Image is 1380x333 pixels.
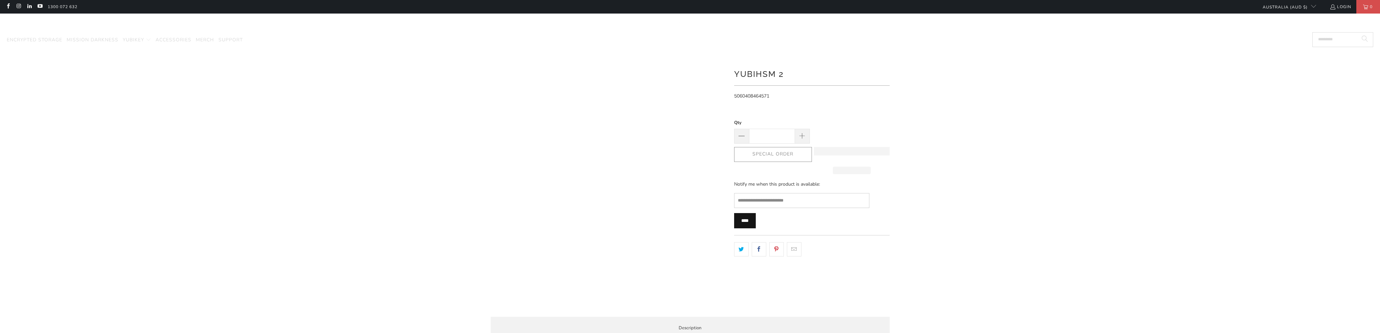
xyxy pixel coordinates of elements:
[7,32,243,48] nav: Translation missing: en.navigation.header.main_nav
[734,181,869,188] p: Notify me when this product is available:
[655,17,725,31] img: Trust Panda Australia
[1330,3,1351,11] a: Login
[67,37,118,43] span: Mission Darkness
[734,119,810,126] label: Qty
[48,3,77,11] a: 1300 072 632
[787,242,801,256] a: Email this to a friend
[1356,32,1373,47] button: Search
[123,37,144,43] span: YubiKey
[734,93,769,99] span: 5060408464571
[26,4,32,9] a: Trust Panda Australia on LinkedIn
[196,32,214,48] a: Merch
[5,4,11,9] a: Trust Panda Australia on Facebook
[156,32,191,48] a: Accessories
[752,242,766,256] a: Share this on Facebook
[1312,32,1373,47] input: Search...
[123,32,151,48] summary: YubiKey
[7,37,62,43] span: Encrypted Storage
[196,37,214,43] span: Merch
[218,32,243,48] a: Support
[734,242,749,256] a: Share this on Twitter
[37,4,43,9] a: Trust Panda Australia on YouTube
[156,37,191,43] span: Accessories
[16,4,21,9] a: Trust Panda Australia on Instagram
[7,32,62,48] a: Encrypted Storage
[734,67,890,80] h1: YubiHSM 2
[218,37,243,43] span: Support
[769,242,784,256] a: Share this on Pinterest
[67,32,118,48] a: Mission Darkness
